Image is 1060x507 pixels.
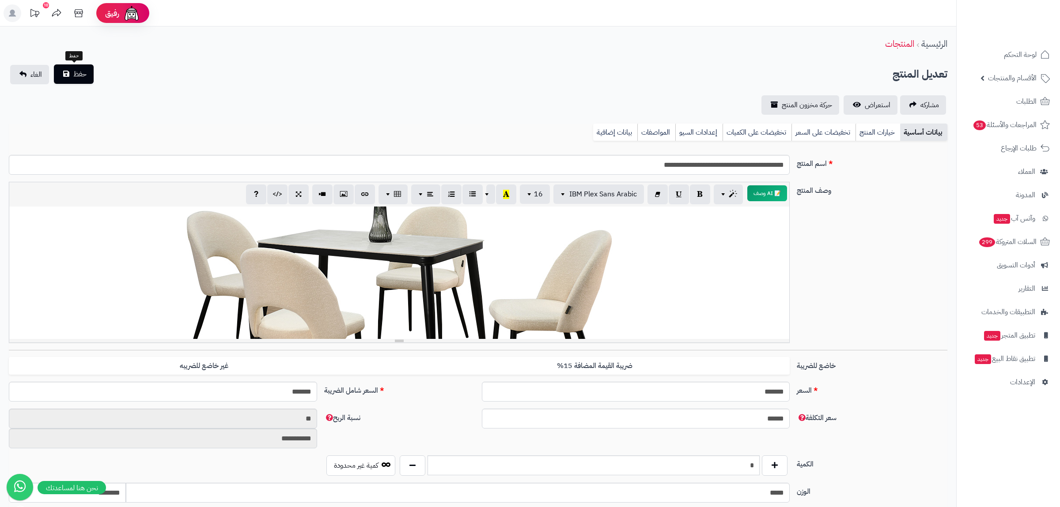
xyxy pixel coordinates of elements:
button: 16 [520,184,550,204]
a: الإعدادات [962,372,1055,393]
label: الكمية [793,455,951,469]
span: مشاركه [920,100,939,110]
span: IBM Plex Sans Arabic [569,189,637,199]
a: تخفيضات على الكميات [723,124,791,141]
a: أدوات التسويق [962,255,1055,276]
button: 📝 AI وصف [747,185,787,201]
span: العملاء [1018,165,1035,178]
span: جديد [994,214,1010,224]
a: الطلبات [962,91,1055,112]
a: استعراض [844,95,897,115]
span: استعراض [865,100,890,110]
a: المنتجات [885,37,914,50]
a: تطبيق نقاط البيعجديد [962,348,1055,369]
span: أدوات التسويق [997,259,1035,271]
span: حركة مخزون المنتج [782,100,832,110]
h2: تعديل المنتج [893,65,947,83]
span: جديد [984,331,1000,341]
a: إعدادات السيو [675,124,723,141]
a: المدونة [962,184,1055,206]
a: تخفيضات على السعر [791,124,856,141]
a: المواصفات [637,124,675,141]
a: بيانات أساسية [900,124,947,141]
label: الوزن [793,483,951,497]
a: السلات المتروكة299 [962,231,1055,252]
a: المراجعات والأسئلة53 [962,114,1055,135]
a: الرئيسية [921,37,947,50]
span: المراجعات والأسئلة [973,119,1037,131]
label: خاضع للضريبة [793,357,951,371]
label: غير خاضع للضريبه [9,357,399,375]
a: حركة مخزون المنتج [761,95,839,115]
span: تطبيق نقاط البيع [974,353,1035,365]
span: نسبة الربح [324,413,360,423]
a: بيانات إضافية [593,124,637,141]
span: الإعدادات [1010,376,1035,388]
a: التقارير [962,278,1055,299]
span: جديد [975,354,991,364]
span: 53 [973,120,986,130]
span: الغاء [30,69,42,80]
a: لوحة التحكم [962,44,1055,65]
button: حفظ [54,64,94,84]
a: تحديثات المنصة [23,4,45,24]
a: مشاركه [900,95,946,115]
div: حفظ [65,51,83,61]
span: حفظ [73,69,87,79]
span: 299 [979,237,995,247]
span: التطبيقات والخدمات [981,306,1035,318]
label: اسم المنتج [793,155,951,169]
span: تطبيق المتجر [983,329,1035,342]
button: IBM Plex Sans Arabic [553,184,644,204]
span: الأقسام والمنتجات [988,72,1037,84]
label: وصف المنتج [793,182,951,196]
span: طلبات الإرجاع [1001,142,1037,154]
span: رفيق [105,8,119,19]
a: تطبيق المتجرجديد [962,325,1055,346]
span: سعر التكلفة [797,413,837,423]
label: السعر [793,382,951,396]
span: 16 [534,189,543,199]
a: خيارات المنتج [856,124,900,141]
a: الغاء [10,65,49,84]
a: العملاء [962,161,1055,182]
label: ضريبة القيمة المضافة 15% [399,357,790,375]
label: السعر شامل الضريبة [321,382,478,396]
span: التقارير [1018,282,1035,295]
a: وآتس آبجديد [962,208,1055,229]
a: التطبيقات والخدمات [962,301,1055,323]
span: المدونة [1016,189,1035,201]
div: 10 [43,2,49,8]
span: الطلبات [1016,95,1037,108]
a: طلبات الإرجاع [962,138,1055,159]
img: ai-face.png [123,4,140,22]
span: السلات المتروكة [978,236,1037,248]
span: وآتس آب [993,212,1035,225]
span: لوحة التحكم [1004,49,1037,61]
